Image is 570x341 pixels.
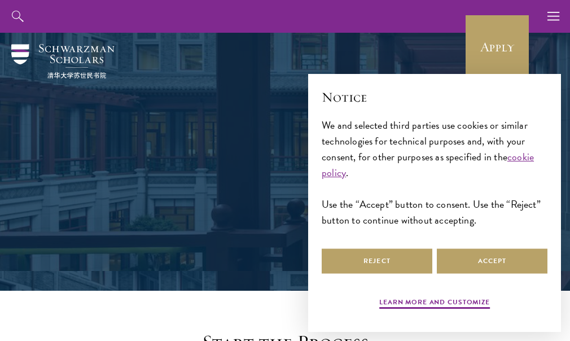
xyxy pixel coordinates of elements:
button: Reject [322,248,432,274]
img: Schwarzman Scholars [11,44,115,78]
a: Apply [466,15,529,78]
button: Accept [437,248,547,274]
a: cookie policy [322,149,534,180]
div: We and selected third parties use cookies or similar technologies for technical purposes and, wit... [322,117,547,229]
button: Learn more and customize [379,297,490,311]
h2: Notice [322,88,547,107]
